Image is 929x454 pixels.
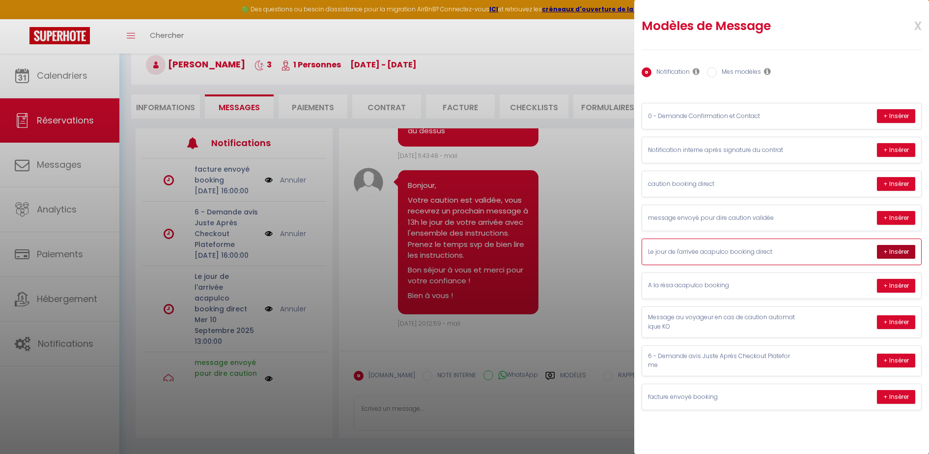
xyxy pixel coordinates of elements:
[877,109,915,123] button: + Insérer
[648,281,795,290] p: A la résa acapulco booking
[693,67,700,75] i: Les notifications sont visibles par toi et ton équipe
[877,177,915,191] button: + Insérer
[877,245,915,259] button: + Insérer
[877,354,915,367] button: + Insérer
[877,143,915,157] button: + Insérer
[648,146,795,155] p: Notification interne après signature du contrat
[877,315,915,329] button: + Insérer
[648,352,795,370] p: 6 - Demande avis Juste Après Checkout Plateforme
[877,279,915,293] button: + Insérer
[648,247,795,257] p: Le jour de l'arrivée acapulco booking direct
[648,393,795,402] p: facture envoyé booking
[648,112,795,121] p: 0 - Demande Confirmation et Contact
[648,180,795,189] p: caution booking direct
[8,4,37,33] button: Ouvrir le widget de chat LiveChat
[651,67,690,78] label: Notification
[648,213,795,223] p: message envoyé pour dire caution validée
[717,67,761,78] label: Mes modèles
[764,67,771,75] i: Les modèles généraux sont visibles par vous et votre équipe
[891,13,922,36] span: x
[642,18,871,34] h2: Modèles de Message
[648,313,795,332] p: Message au voyageur en cas de caution automatique KO
[877,390,915,404] button: + Insérer
[877,211,915,225] button: + Insérer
